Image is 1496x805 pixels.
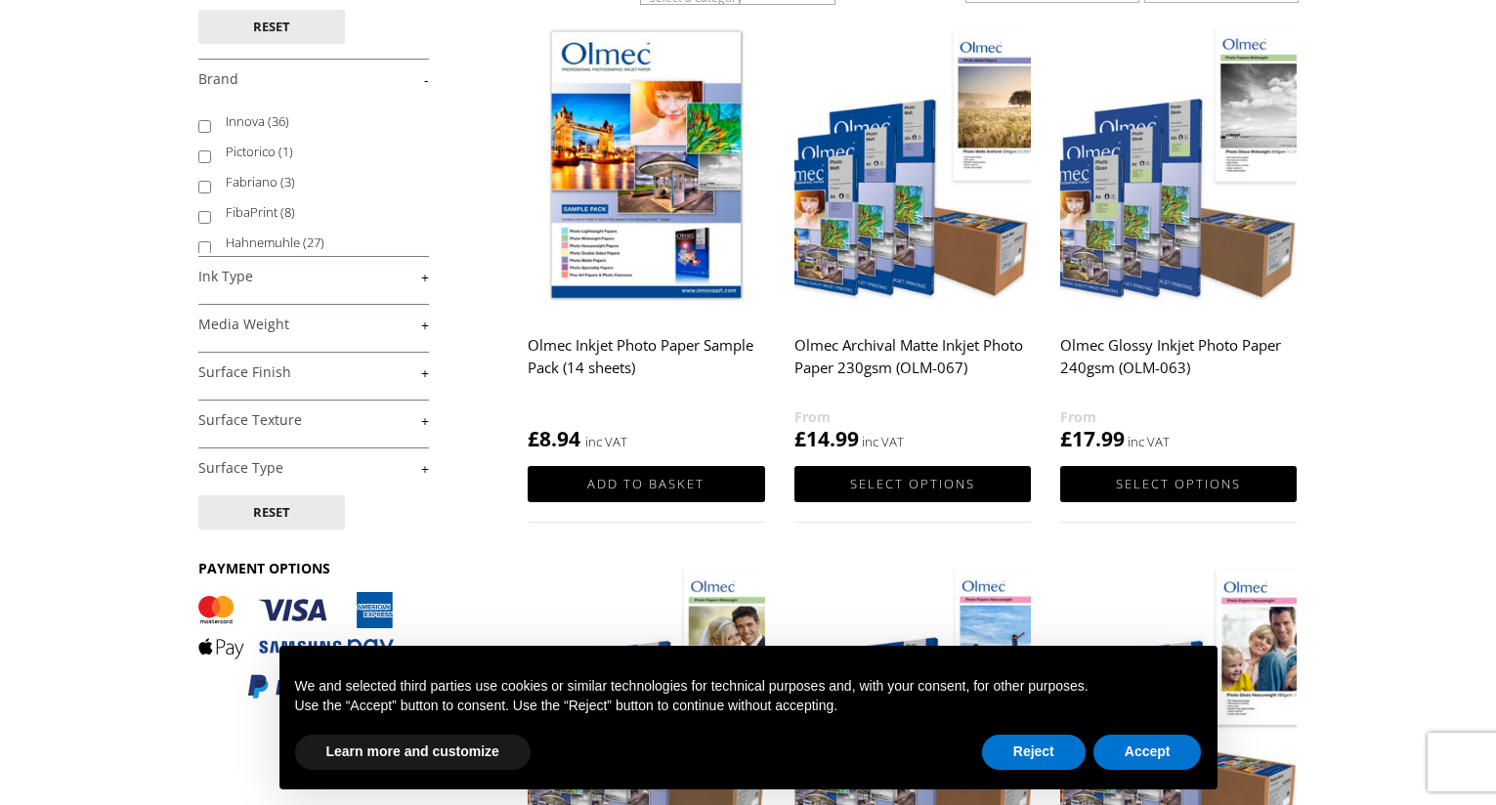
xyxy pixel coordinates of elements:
span: £ [794,425,806,452]
a: Olmec Inkjet Photo Paper Sample Pack (14 sheets) £8.94 inc VAT [528,19,764,453]
h2: Olmec Glossy Inkjet Photo Paper 240gsm (OLM-063) [1060,327,1297,405]
a: Olmec Glossy Inkjet Photo Paper 240gsm (OLM-063) £17.99 [1060,19,1297,453]
bdi: 14.99 [794,425,859,452]
label: Innova [226,106,410,137]
h3: PAYMENT OPTIONS [198,559,429,577]
bdi: 8.94 [528,425,580,452]
label: Fabriano [226,167,410,197]
h4: Ink Type [198,256,429,295]
h4: Media Weight [198,304,429,343]
a: + [198,268,429,286]
img: PAYMENT OPTIONS [198,592,394,700]
h4: Brand [198,59,429,98]
p: Use the “Accept” button to consent. Use the “Reject” button to continue without accepting. [295,697,1202,716]
p: We and selected third parties use cookies or similar technologies for technical purposes and, wit... [295,677,1202,697]
a: Olmec Archival Matte Inkjet Photo Paper 230gsm (OLM-067) £14.99 [794,19,1031,453]
span: (8) [280,203,295,221]
button: Reset [198,495,345,530]
span: (1) [278,143,293,160]
a: + [198,459,429,478]
button: Reset [198,10,345,44]
a: + [198,316,429,334]
button: Accept [1093,735,1202,770]
a: Select options for “Olmec Archival Matte Inkjet Photo Paper 230gsm (OLM-067)” [794,466,1031,502]
img: Olmec Glossy Inkjet Photo Paper 240gsm (OLM-063) [1060,19,1297,315]
span: £ [528,425,539,452]
a: Add to basket: “Olmec Inkjet Photo Paper Sample Pack (14 sheets)” [528,466,764,502]
button: Reject [982,735,1086,770]
img: Olmec Inkjet Photo Paper Sample Pack (14 sheets) [528,19,764,315]
label: FibaPrint [226,197,410,228]
a: + [198,363,429,382]
label: Hahnemuhle [226,228,410,258]
label: Pictorico [226,137,410,167]
a: Select options for “Olmec Glossy Inkjet Photo Paper 240gsm (OLM-063)” [1060,466,1297,502]
bdi: 17.99 [1060,425,1125,452]
h4: Surface Texture [198,400,429,439]
h2: Olmec Inkjet Photo Paper Sample Pack (14 sheets) [528,327,764,405]
h2: Olmec Archival Matte Inkjet Photo Paper 230gsm (OLM-067) [794,327,1031,405]
img: Olmec Archival Matte Inkjet Photo Paper 230gsm (OLM-067) [794,19,1031,315]
strong: inc VAT [585,431,627,453]
h4: Surface Type [198,447,429,487]
span: (36) [268,112,289,130]
h4: Surface Finish [198,352,429,391]
button: Learn more and customize [295,735,531,770]
a: + [198,411,429,430]
span: (3) [280,173,295,191]
span: (27) [303,233,324,251]
a: - [198,70,429,89]
span: £ [1060,425,1072,452]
